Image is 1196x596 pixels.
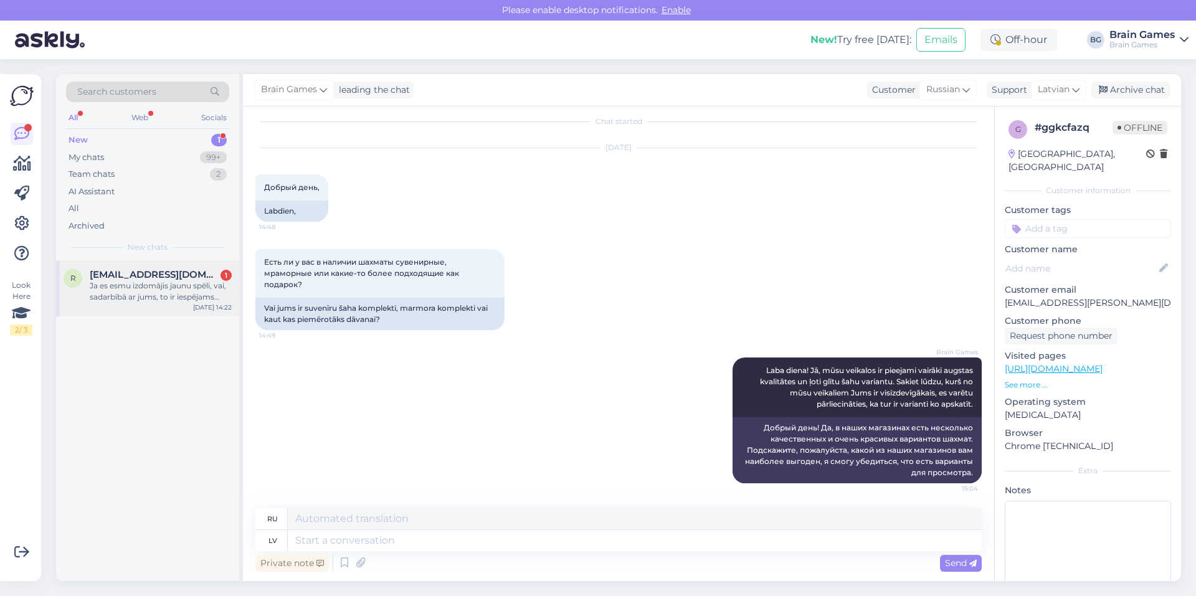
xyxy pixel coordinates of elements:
[1091,82,1170,98] div: Archive chat
[1005,204,1171,217] p: Customer tags
[261,83,317,97] span: Brain Games
[211,134,227,146] div: 1
[1009,148,1146,174] div: [GEOGRAPHIC_DATA], [GEOGRAPHIC_DATA]
[90,269,219,280] span: ringuss@gmail.com
[1005,315,1171,328] p: Customer phone
[987,83,1027,97] div: Support
[1005,363,1103,374] a: [URL][DOMAIN_NAME]
[931,484,978,493] span: 15:04
[1109,30,1189,50] a: Brain GamesBrain Games
[90,280,232,303] div: Ja es esmu izdomājis jaunu spēli, vai, sadarbībā ar jums, to ir iespējams uzražot/izplatīt? Cik t...
[69,220,105,232] div: Archived
[1005,409,1171,422] p: [MEDICAL_DATA]
[267,508,278,529] div: ru
[69,134,88,146] div: New
[1005,283,1171,296] p: Customer email
[66,110,80,126] div: All
[1005,328,1118,344] div: Request phone number
[255,142,982,153] div: [DATE]
[210,168,227,181] div: 2
[334,83,410,97] div: leading the chat
[980,29,1057,51] div: Off-hour
[259,331,306,340] span: 14:49
[1005,243,1171,256] p: Customer name
[255,555,329,572] div: Private note
[1035,120,1113,135] div: # ggkcfazq
[916,28,966,52] button: Emails
[10,324,32,336] div: 2 / 3
[733,417,982,483] div: Добрый день! Да, в наших магазинах есть несколько качественных и очень красивых вариантов шахмат....
[1005,465,1171,476] div: Extra
[10,280,32,336] div: Look Here
[259,222,306,232] span: 14:48
[1005,395,1171,409] p: Operating system
[10,84,34,108] img: Askly Logo
[810,32,911,47] div: Try free [DATE]:
[193,303,232,312] div: [DATE] 14:22
[1005,296,1171,310] p: [EMAIL_ADDRESS][PERSON_NAME][DOMAIN_NAME]
[760,366,975,409] span: Laba diena! Jā, mūsu veikalos ir pieejami vairāki augstas kvalitātes un ļoti glītu šahu variantu....
[931,348,978,357] span: Brain Games
[69,202,79,215] div: All
[1087,31,1104,49] div: BG
[1005,379,1171,390] p: See more ...
[69,151,104,164] div: My chats
[810,34,837,45] b: New!
[1015,125,1021,134] span: g
[1005,349,1171,362] p: Visited pages
[1005,219,1171,238] input: Add a tag
[69,186,115,198] div: AI Assistant
[69,168,115,181] div: Team chats
[1109,30,1175,40] div: Brain Games
[1005,427,1171,440] p: Browser
[264,257,461,289] span: Есть ли у вас в наличии шахматы сувенирные, мраморные или какие-то более подходящие как подарок?
[128,242,168,253] span: New chats
[1005,484,1171,497] p: Notes
[926,83,960,97] span: Russian
[945,557,977,569] span: Send
[70,273,76,283] span: r
[221,270,232,281] div: 1
[1005,185,1171,196] div: Customer information
[255,298,505,330] div: Vai jums ir suvenīru šaha komplekti, marmora komplekti vai kaut kas piemērotāks dāvanai?
[264,182,320,192] span: Добрый день,
[1038,83,1070,97] span: Latvian
[1005,262,1157,275] input: Add name
[199,110,229,126] div: Socials
[867,83,916,97] div: Customer
[77,85,156,98] span: Search customers
[129,110,151,126] div: Web
[1113,121,1167,135] span: Offline
[200,151,227,164] div: 99+
[1005,440,1171,453] p: Chrome [TECHNICAL_ID]
[255,116,982,127] div: Chat started
[255,201,328,222] div: Labdien,
[268,530,277,551] div: lv
[658,4,695,16] span: Enable
[1109,40,1175,50] div: Brain Games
